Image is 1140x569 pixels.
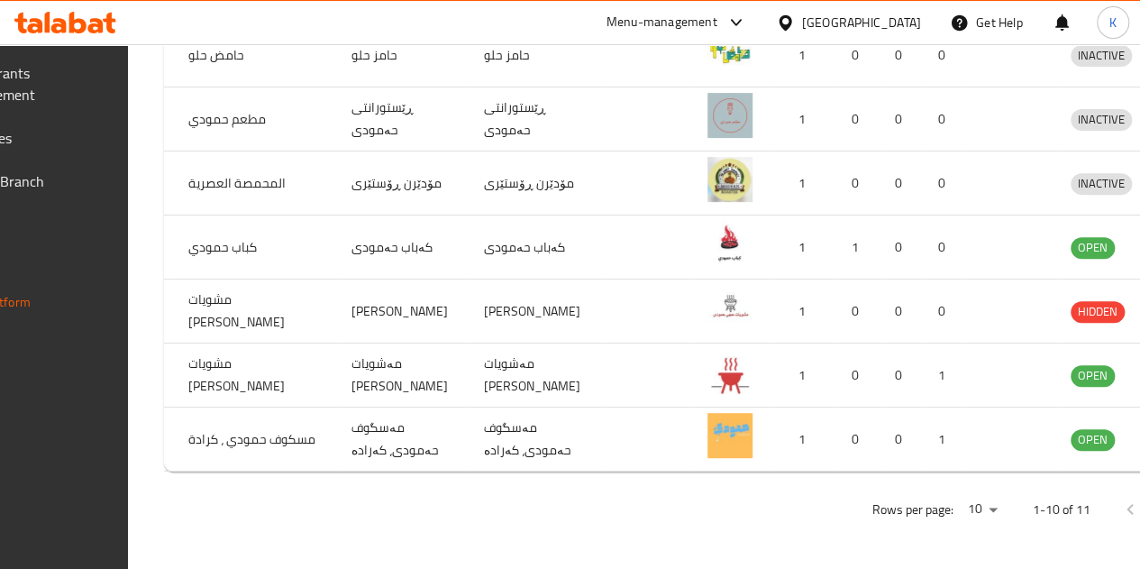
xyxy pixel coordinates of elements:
td: 0 [880,280,924,344]
td: 0 [880,151,924,216]
span: HIDDEN [1071,301,1125,322]
td: 0 [924,216,967,280]
td: كباب حمودي [174,216,337,280]
td: کەباب حەمودی [337,216,470,280]
p: Rows per page: [872,499,953,521]
td: 1 [774,151,837,216]
td: مسكوف حمودي ، كرادة [174,408,337,472]
span: INACTIVE [1071,173,1132,194]
span: INACTIVE [1071,45,1132,66]
td: [PERSON_NAME] [470,280,602,344]
td: 1 [774,87,837,151]
td: 1 [774,344,837,408]
td: 0 [880,87,924,151]
div: INACTIVE [1071,45,1132,67]
td: 0 [924,151,967,216]
td: مۆدێرن ڕۆستێری [337,151,470,216]
td: 0 [837,23,880,87]
td: مۆدێرن ڕۆستێری [470,151,602,216]
td: مەسگوف حەمودی، کەرادە [337,408,470,472]
td: حامض حلو [174,23,337,87]
td: 1 [774,23,837,87]
div: OPEN [1071,237,1115,259]
td: 0 [880,408,924,472]
td: 0 [924,23,967,87]
td: 0 [837,87,880,151]
div: INACTIVE [1071,173,1132,195]
td: ڕێستورانتی حەمودی [470,87,602,151]
td: 0 [837,280,880,344]
img: Masguf hamodi, Karrada [707,413,752,458]
td: 1 [774,280,837,344]
td: کەباب حەمودی [470,216,602,280]
td: 0 [837,151,880,216]
td: مشويات [PERSON_NAME] [174,344,337,408]
td: مشويات [PERSON_NAME] [174,280,337,344]
img: Kabab Hamodi [707,221,752,266]
div: Menu-management [606,12,717,33]
div: HIDDEN [1071,301,1125,323]
td: ڕێستورانتی حەمودی [337,87,470,151]
div: OPEN [1071,365,1115,387]
td: المحمصة العصرية [174,151,337,216]
div: OPEN [1071,429,1115,451]
img: Modern Roastery [707,157,752,202]
span: INACTIVE [1071,109,1132,130]
img: Mashwiat Hamodi Alshamosi [707,349,752,394]
img: Haji Hamodi Grill [707,285,752,330]
td: حامز حلو [337,23,470,87]
td: 0 [880,23,924,87]
span: OPEN [1071,429,1115,450]
td: [PERSON_NAME] [337,280,470,344]
span: OPEN [1071,365,1115,386]
td: مەسگوف حەمودی، کەرادە [470,408,602,472]
td: حامز حلو [470,23,602,87]
td: 1 [924,344,967,408]
td: 0 [880,344,924,408]
img: Hamodh Helw [707,29,752,74]
td: مطعم حمودي [174,87,337,151]
td: مەشویات [PERSON_NAME] [337,344,470,408]
span: OPEN [1071,237,1115,258]
td: 1 [774,408,837,472]
td: 1 [774,216,837,280]
p: 1-10 of 11 [1033,499,1090,521]
span: K [1109,13,1117,32]
td: 0 [837,344,880,408]
td: 0 [837,408,880,472]
div: Rows per page: [961,496,1004,523]
td: مەشویات [PERSON_NAME] [470,344,602,408]
div: INACTIVE [1071,109,1132,131]
td: 0 [924,280,967,344]
td: 0 [880,216,924,280]
img: Hamode Restaurant [707,93,752,138]
div: [GEOGRAPHIC_DATA] [802,13,921,32]
td: 1 [924,408,967,472]
td: 1 [837,216,880,280]
td: 0 [924,87,967,151]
